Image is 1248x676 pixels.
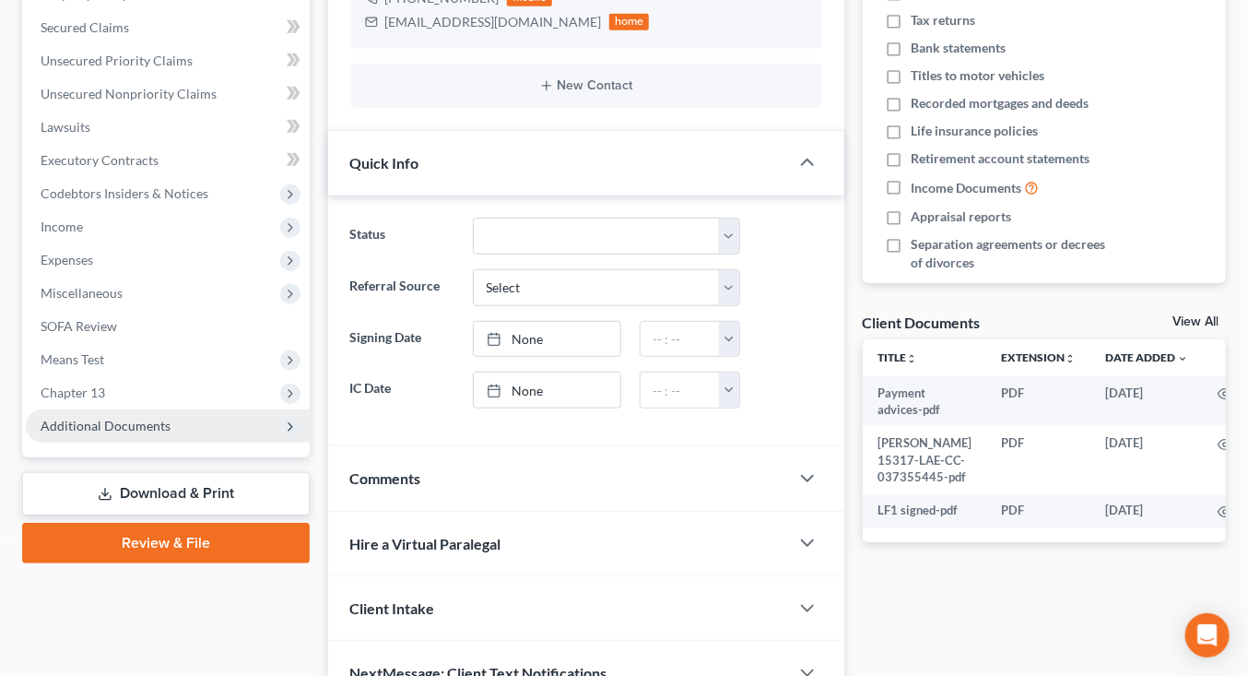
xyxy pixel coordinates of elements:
i: expand_more [1177,353,1188,364]
label: Referral Source [341,269,464,306]
a: Date Added expand_more [1105,350,1188,364]
td: PDF [986,426,1090,493]
input: -- : -- [641,373,720,408]
span: Miscellaneous [41,285,123,301]
a: View All [1172,315,1219,328]
td: PDF [986,376,1090,427]
a: Lawsuits [26,111,310,144]
button: New Contact [365,78,807,93]
a: Extensionunfold_more [1001,350,1076,364]
a: Secured Claims [26,11,310,44]
span: SOFA Review [41,318,117,334]
span: Income Documents [911,179,1021,197]
td: [DATE] [1090,426,1203,493]
span: Secured Claims [41,19,129,35]
span: Expenses [41,252,93,267]
a: None [474,322,620,357]
span: Chapter 13 [41,385,105,400]
span: Lawsuits [41,119,90,135]
a: Review & File [22,523,310,563]
span: Codebtors Insiders & Notices [41,185,208,201]
label: Signing Date [341,321,464,358]
a: Unsecured Priority Claims [26,44,310,77]
span: Titles to motor vehicles [911,66,1044,85]
td: [DATE] [1090,376,1203,427]
td: PDF [986,494,1090,528]
a: None [474,373,620,408]
a: Titleunfold_more [877,350,917,364]
span: Bank statements [911,39,1006,57]
label: IC Date [341,372,464,409]
td: LF1 signed-pdf [863,494,986,528]
span: Executory Contracts [41,152,159,168]
span: Life insurance policies [911,122,1038,140]
span: Tax returns [911,11,975,30]
span: Additional Documents [41,418,171,433]
label: Status [341,218,464,255]
span: Quick Info [350,154,419,172]
td: [PERSON_NAME] 15317-LAE-CC-037355445-pdf [863,426,986,493]
a: Executory Contracts [26,144,310,177]
div: [EMAIL_ADDRESS][DOMAIN_NAME] [385,13,602,31]
div: Client Documents [863,313,981,332]
span: Hire a Virtual Paralegal [350,535,501,552]
a: SOFA Review [26,310,310,343]
span: Appraisal reports [911,208,1011,226]
span: Recorded mortgages and deeds [911,94,1089,113]
span: Unsecured Nonpriority Claims [41,86,217,101]
a: Unsecured Nonpriority Claims [26,77,310,111]
span: Means Test [41,351,104,367]
span: Separation agreements or decrees of divorces [911,235,1120,272]
a: Download & Print [22,472,310,516]
span: Client Intake [350,599,435,617]
span: Retirement account statements [911,149,1089,168]
span: Unsecured Priority Claims [41,53,193,68]
td: Payment advices-pdf [863,376,986,427]
div: Open Intercom Messenger [1185,613,1230,658]
td: [DATE] [1090,494,1203,528]
i: unfold_more [1065,353,1076,364]
span: Income [41,219,83,234]
input: -- : -- [641,322,720,357]
div: home [609,14,650,30]
span: Comments [350,469,421,487]
i: unfold_more [906,353,917,364]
